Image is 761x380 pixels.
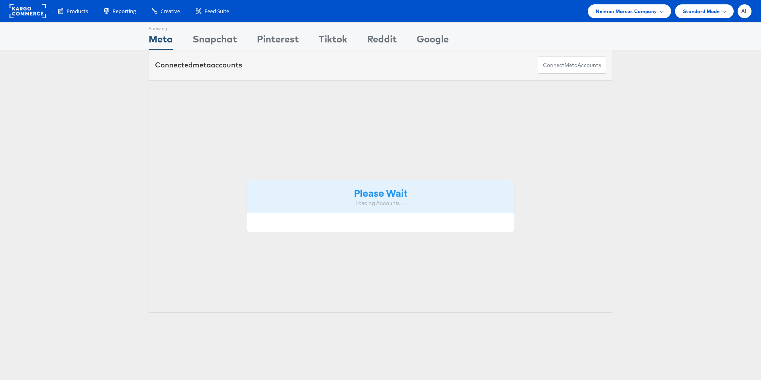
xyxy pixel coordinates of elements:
[683,7,720,15] span: Standard Mode
[257,32,299,50] div: Pinterest
[741,9,748,14] span: AL
[193,60,211,69] span: meta
[538,56,606,74] button: ConnectmetaAccounts
[113,8,136,15] span: Reporting
[417,32,449,50] div: Google
[252,200,509,207] div: Loading Accounts ....
[193,32,237,50] div: Snapchat
[149,23,173,32] div: Showing
[367,32,397,50] div: Reddit
[564,61,577,69] span: meta
[149,32,173,50] div: Meta
[319,32,347,50] div: Tiktok
[155,60,242,70] div: Connected accounts
[205,8,229,15] span: Feed Suite
[67,8,88,15] span: Products
[596,7,657,15] span: Neiman Marcus Company
[161,8,180,15] span: Creative
[354,186,407,199] strong: Please Wait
